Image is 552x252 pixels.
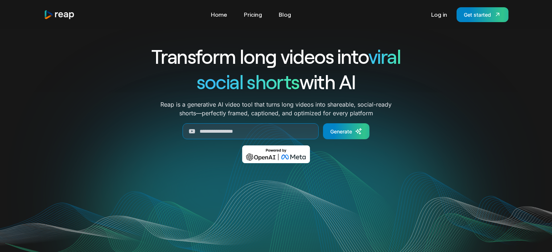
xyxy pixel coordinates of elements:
[330,128,352,135] div: Generate
[457,7,508,22] a: Get started
[428,9,451,20] a: Log in
[240,9,266,20] a: Pricing
[125,69,427,94] h1: with AI
[44,10,75,20] a: home
[197,70,299,93] span: social shorts
[464,11,491,18] div: Get started
[125,44,427,69] h1: Transform long videos into
[160,100,392,117] p: Reap is a generative AI video tool that turns long videos into shareable, social-ready shorts—per...
[368,44,401,68] span: viral
[323,123,369,139] a: Generate
[44,10,75,20] img: reap logo
[242,145,310,163] img: Powered by OpenAI & Meta
[207,9,231,20] a: Home
[275,9,295,20] a: Blog
[125,123,427,139] form: Generate Form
